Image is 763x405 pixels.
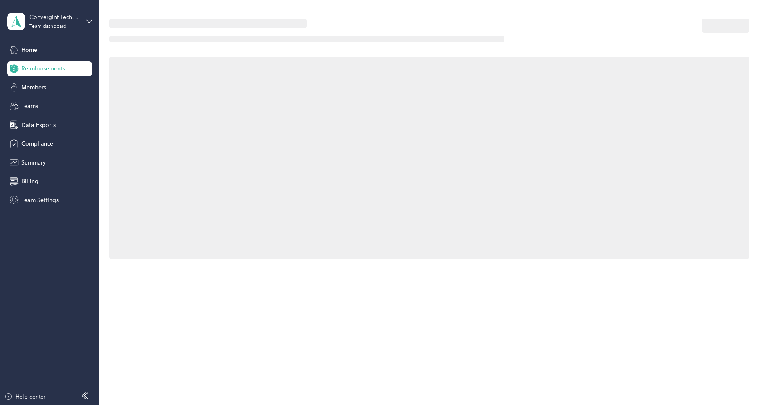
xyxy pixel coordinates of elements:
span: Data Exports [21,121,56,129]
span: Members [21,83,46,92]
div: Convergint Technologies [29,13,80,21]
div: Team dashboard [29,24,67,29]
span: Team Settings [21,196,59,205]
button: Help center [4,392,46,401]
span: Billing [21,177,38,186]
span: Reimbursements [21,64,65,73]
span: Compliance [21,139,53,148]
iframe: Everlance-gr Chat Button Frame [718,360,763,405]
span: Teams [21,102,38,110]
span: Summary [21,158,46,167]
span: Home [21,46,37,54]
